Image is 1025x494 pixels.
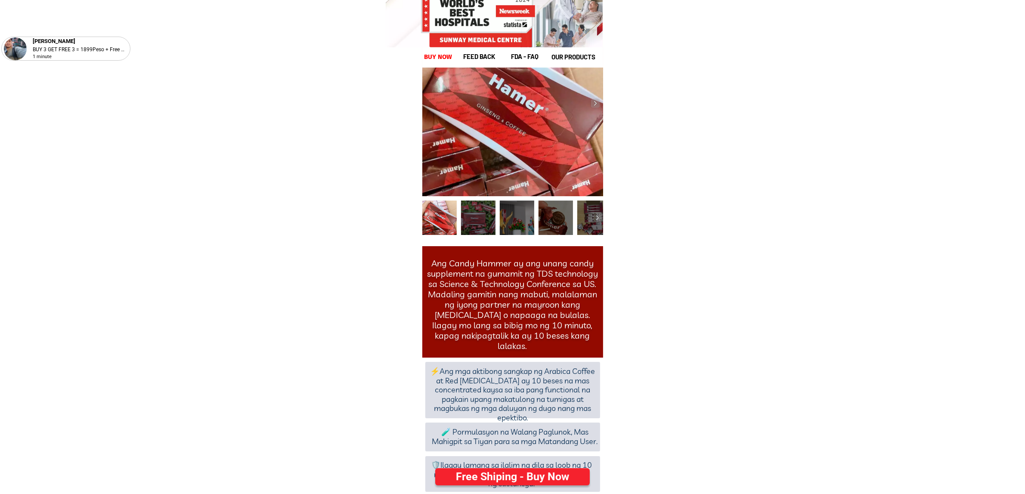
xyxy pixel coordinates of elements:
h1: Ang Candy Hammer ay ang unang candy supplement na gumamit ng TDS technology sa Science & Technolo... [425,258,600,351]
div: Free Shiping - Buy Now [428,468,597,485]
h1: 🛡️Ilagay lamang sa ilalim ng dila sa loob ng 10 minuto upang payagan ang 99% na pagsipsip ng sust... [430,460,593,488]
h1: our products [551,52,602,62]
h1: feed back [463,52,510,62]
h1: ⚡️Ang mga aktibong sangkap ng Arabica Coffee at Red [MEDICAL_DATA] ay 10 beses na mas concentrate... [427,367,598,423]
h1: buy now [424,52,452,62]
h1: fda - FAQ [511,52,559,62]
h1: 🧪 Pormulasyon na Walang Paglunok, Mas Mahigpit sa Tiyan para sa mga Matandang User. [430,427,600,446]
img: navigation [591,99,600,108]
img: navigation [593,213,602,222]
img: navigation [424,213,433,222]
